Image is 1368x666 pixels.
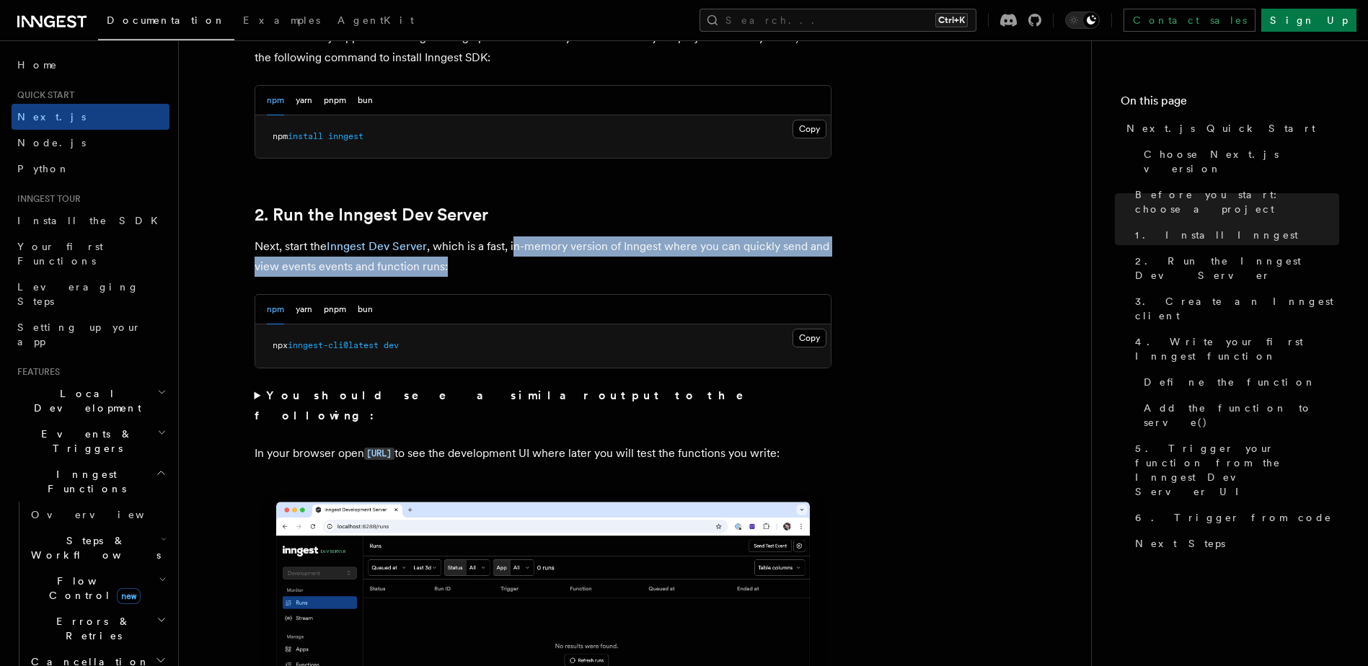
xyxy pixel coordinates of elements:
[17,163,70,174] span: Python
[17,281,139,307] span: Leveraging Steps
[255,386,831,426] summary: You should see a similar output to the following:
[1261,9,1356,32] a: Sign Up
[1129,182,1339,222] a: Before you start: choose a project
[337,14,414,26] span: AgentKit
[25,568,169,608] button: Flow Controlnew
[12,130,169,156] a: Node.js
[324,295,346,324] button: pnpm
[1138,141,1339,182] a: Choose Next.js version
[17,215,167,226] span: Install the SDK
[1129,505,1339,530] a: 6. Trigger from code
[1135,294,1339,323] span: 3. Create an Inngest client
[1121,92,1339,115] h4: On this page
[793,329,826,347] button: Copy
[364,446,394,460] a: [URL]
[243,14,320,26] span: Examples
[296,86,312,115] button: yarn
[1138,395,1339,435] a: Add the function to serve()
[1129,435,1339,505] a: 5. Trigger your function from the Inngest Dev Server UI
[17,137,86,148] span: Node.js
[31,509,180,520] span: Overview
[1138,369,1339,395] a: Define the function
[273,131,288,141] span: npm
[1129,530,1339,556] a: Next Steps
[12,461,169,502] button: Inngest Functions
[107,14,226,26] span: Documentation
[700,9,976,32] button: Search...Ctrl+K
[1144,375,1316,389] span: Define the function
[12,193,81,205] span: Inngest tour
[17,321,141,347] span: Setting up your app
[1129,329,1339,369] a: 4. Write your first Inngest function
[327,239,427,253] a: Inngest Dev Server
[25,614,156,643] span: Errors & Retries
[1135,334,1339,363] span: 4. Write your first Inngest function
[1135,228,1298,242] span: 1. Install Inngest
[12,208,169,234] a: Install the SDK
[1144,401,1339,430] span: Add the function to serve()
[1129,288,1339,329] a: 3. Create an Inngest client
[935,13,968,27] kbd: Ctrl+K
[12,234,169,274] a: Your first Functions
[267,295,284,324] button: npm
[384,340,399,350] span: dev
[25,533,161,562] span: Steps & Workflows
[234,4,329,39] a: Examples
[12,156,169,182] a: Python
[98,4,234,40] a: Documentation
[1129,222,1339,248] a: 1. Install Inngest
[12,467,156,496] span: Inngest Functions
[358,295,373,324] button: bun
[328,131,363,141] span: inngest
[288,131,323,141] span: install
[25,608,169,649] button: Errors & Retries
[1144,147,1339,176] span: Choose Next.js version
[17,241,103,267] span: Your first Functions
[1121,115,1339,141] a: Next.js Quick Start
[25,528,169,568] button: Steps & Workflows
[12,381,169,421] button: Local Development
[12,274,169,314] a: Leveraging Steps
[324,86,346,115] button: pnpm
[12,427,157,456] span: Events & Triggers
[1135,536,1225,551] span: Next Steps
[296,295,312,324] button: yarn
[12,314,169,355] a: Setting up your app
[329,4,423,39] a: AgentKit
[117,588,141,604] span: new
[25,574,159,603] span: Flow Control
[255,27,831,68] p: With the Next.js app now running running open a new tab in your terminal. In your project directo...
[288,340,379,350] span: inngest-cli@latest
[1065,12,1100,29] button: Toggle dark mode
[1135,510,1332,525] span: 6. Trigger from code
[1129,248,1339,288] a: 2. Run the Inngest Dev Server
[1135,254,1339,283] span: 2. Run the Inngest Dev Server
[793,120,826,138] button: Copy
[12,421,169,461] button: Events & Triggers
[267,86,284,115] button: npm
[12,386,157,415] span: Local Development
[12,104,169,130] a: Next.js
[255,205,488,225] a: 2. Run the Inngest Dev Server
[255,236,831,277] p: Next, start the , which is a fast, in-memory version of Inngest where you can quickly send and vi...
[12,366,60,378] span: Features
[255,388,764,422] strong: You should see a similar output to the following:
[1135,187,1339,216] span: Before you start: choose a project
[25,502,169,528] a: Overview
[12,52,169,78] a: Home
[364,448,394,460] code: [URL]
[1135,441,1339,499] span: 5. Trigger your function from the Inngest Dev Server UI
[1126,121,1315,136] span: Next.js Quick Start
[12,89,74,101] span: Quick start
[358,86,373,115] button: bun
[1124,9,1256,32] a: Contact sales
[255,443,831,464] p: In your browser open to see the development UI where later you will test the functions you write:
[17,111,86,123] span: Next.js
[17,58,58,72] span: Home
[273,340,288,350] span: npx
